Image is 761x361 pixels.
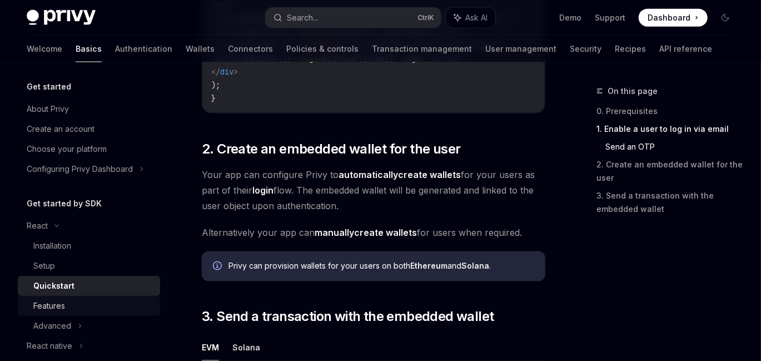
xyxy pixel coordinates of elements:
[596,156,743,187] a: 2. Create an embedded wallet for the user
[570,36,601,62] a: Security
[33,299,65,313] div: Features
[595,12,625,23] a: Support
[220,67,233,77] span: div
[33,319,71,333] div: Advanced
[202,335,219,361] button: EVM
[202,308,494,326] span: 3. Send a transaction with the embedded wallet
[596,120,743,138] a: 1. Enable a user to log in via email
[648,12,690,23] span: Dashboard
[559,12,581,23] a: Demo
[18,139,160,159] a: Choose your platform
[115,36,172,62] a: Authentication
[33,279,74,293] div: Quickstart
[18,256,160,276] a: Setup
[202,225,545,240] span: Alternatively your app can for users when required.
[608,85,658,98] span: On this page
[461,261,489,270] strong: Solana
[596,102,743,120] a: 0. Prerequisites
[717,9,734,27] button: Toggle dark mode
[211,80,220,90] span: );
[202,167,545,214] span: Your app can configure Privy to for your users as part of their flow. The embedded wallet will be...
[202,140,460,158] span: 2. Create an embedded wallet for the user
[266,8,441,28] button: Search...CtrlK
[417,13,434,22] span: Ctrl K
[27,10,96,26] img: dark logo
[605,138,743,156] a: Send an OTP
[27,219,48,233] div: React
[18,276,160,296] a: Quickstart
[27,36,62,62] a: Welcome
[446,8,495,28] button: Ask AI
[639,9,708,27] a: Dashboard
[211,93,216,103] span: }
[659,36,712,62] a: API reference
[252,185,273,196] strong: login
[213,261,224,273] svg: Info
[232,335,260,361] button: Solana
[18,99,160,119] a: About Privy
[211,67,220,77] span: </
[465,12,488,23] span: Ask AI
[76,36,102,62] a: Basics
[286,36,359,62] a: Policies & controls
[596,187,743,218] a: 3. Send a transaction with the embedded wallet
[27,142,107,156] div: Choose your platform
[186,36,215,62] a: Wallets
[228,36,273,62] a: Connectors
[315,227,354,238] strong: manually
[339,169,398,180] strong: automatically
[615,36,646,62] a: Recipes
[233,67,238,77] span: >
[33,259,55,273] div: Setup
[27,102,69,116] div: About Privy
[27,162,133,176] div: Configuring Privy Dashboard
[315,227,417,239] a: manuallycreate wallets
[339,169,461,181] a: automaticallycreate wallets
[27,339,72,353] div: React native
[27,197,102,210] h5: Get started by SDK
[410,261,447,270] strong: Ethereum
[18,236,160,256] a: Installation
[18,296,160,316] a: Features
[27,80,71,93] h5: Get started
[287,11,318,24] div: Search...
[228,260,534,273] div: Privy can provision wallets for your users on both and .
[33,239,71,253] div: Installation
[18,119,160,139] a: Create an account
[27,122,94,136] div: Create an account
[372,36,472,62] a: Transaction management
[485,36,556,62] a: User management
